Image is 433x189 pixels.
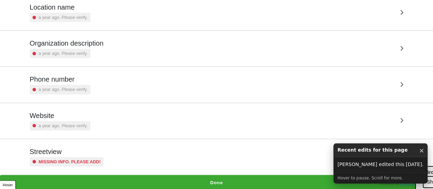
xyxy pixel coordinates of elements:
[30,3,90,11] h5: Location name
[39,50,88,57] small: a year ago. Please verify.
[399,181,429,186] a: [DOMAIN_NAME]
[333,143,428,157] div: Recent edits for this page
[39,158,101,165] small: Missing info. Please add!
[333,172,428,184] div: Hover to pause. Scroll for more.
[30,111,90,120] h5: Website
[39,122,88,129] small: a year ago. Please verify.
[338,159,423,170] div: [PERSON_NAME] edited this [DATE].
[39,14,88,21] small: a year ago. Please verify.
[30,39,104,47] h5: Organization description
[419,146,424,155] button: ×
[30,75,90,83] h5: Phone number
[30,147,104,156] h5: Streetview
[39,86,88,93] small: a year ago. Please verify.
